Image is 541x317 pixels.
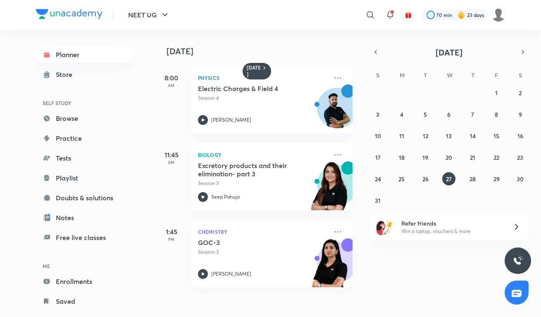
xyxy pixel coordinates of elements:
[155,150,188,160] h5: 11:45
[446,132,452,140] abbr: August 13, 2025
[419,151,432,164] button: August 19, 2025
[198,227,328,237] p: Chemistry
[442,108,455,121] button: August 6, 2025
[155,237,188,242] p: PM
[371,151,384,164] button: August 17, 2025
[490,129,503,142] button: August 15, 2025
[36,96,132,110] h6: SELF STUDY
[495,89,498,97] abbr: August 1, 2025
[471,71,474,79] abbr: Thursday
[198,94,328,102] p: Session 4
[470,175,476,183] abbr: August 28, 2025
[513,256,523,266] img: ttu
[211,270,251,278] p: [PERSON_NAME]
[442,129,455,142] button: August 13, 2025
[466,129,479,142] button: August 14, 2025
[470,132,476,140] abbr: August 14, 2025
[198,161,301,178] h5: Excretory products and their elimination- part 3
[490,172,503,185] button: August 29, 2025
[519,89,522,97] abbr: August 2, 2025
[36,209,132,226] a: Notes
[495,110,498,118] abbr: August 8, 2025
[198,73,328,83] p: Physics
[514,86,527,99] button: August 2, 2025
[436,47,462,58] span: [DATE]
[399,132,404,140] abbr: August 11, 2025
[211,116,251,124] p: [PERSON_NAME]
[56,70,77,79] div: Store
[470,154,475,161] abbr: August 21, 2025
[424,110,427,118] abbr: August 5, 2025
[377,219,393,235] img: referral
[211,193,240,201] p: Seep Pahuja
[395,172,408,185] button: August 25, 2025
[395,129,408,142] button: August 11, 2025
[36,150,132,166] a: Tests
[307,238,353,295] img: unacademy
[376,110,379,118] abbr: August 3, 2025
[422,175,429,183] abbr: August 26, 2025
[400,110,403,118] abbr: August 4, 2025
[419,172,432,185] button: August 26, 2025
[514,172,527,185] button: August 30, 2025
[442,151,455,164] button: August 20, 2025
[155,160,188,165] p: AM
[198,180,328,187] p: Session 3
[198,84,301,93] h5: Electric Charges & Field 4
[457,11,465,19] img: streak
[155,73,188,83] h5: 8:00
[36,190,132,206] a: Doubts & solutions
[381,46,517,58] button: [DATE]
[395,108,408,121] button: August 4, 2025
[491,8,505,22] img: Disha C
[490,108,503,121] button: August 8, 2025
[514,108,527,121] button: August 9, 2025
[493,132,499,140] abbr: August 15, 2025
[400,71,405,79] abbr: Monday
[375,197,381,204] abbr: August 31, 2025
[36,66,132,83] a: Store
[402,8,415,22] button: avatar
[198,248,328,256] p: Session 3
[155,83,188,88] p: AM
[36,130,132,146] a: Practice
[307,161,353,219] img: unacademy
[423,132,428,140] abbr: August 12, 2025
[395,151,408,164] button: August 18, 2025
[36,46,132,63] a: Planner
[490,151,503,164] button: August 22, 2025
[401,219,503,228] h6: Refer friends
[371,108,384,121] button: August 3, 2025
[36,110,132,127] a: Browse
[371,172,384,185] button: August 24, 2025
[167,46,361,56] h4: [DATE]
[371,194,384,207] button: August 31, 2025
[446,154,452,161] abbr: August 20, 2025
[517,132,523,140] abbr: August 16, 2025
[446,175,452,183] abbr: August 27, 2025
[514,151,527,164] button: August 23, 2025
[519,110,522,118] abbr: August 9, 2025
[401,228,503,235] p: Win a laptop, vouchers & more
[36,259,132,273] h6: ME
[247,65,261,78] h6: [DATE]
[36,273,132,290] a: Enrollments
[514,129,527,142] button: August 16, 2025
[447,110,450,118] abbr: August 6, 2025
[422,154,428,161] abbr: August 19, 2025
[36,9,102,19] img: Company Logo
[399,154,405,161] abbr: August 18, 2025
[419,108,432,121] button: August 5, 2025
[471,110,474,118] abbr: August 7, 2025
[493,154,499,161] abbr: August 22, 2025
[376,71,379,79] abbr: Sunday
[405,11,412,19] img: avatar
[36,170,132,186] a: Playlist
[36,9,102,21] a: Company Logo
[447,71,453,79] abbr: Wednesday
[490,86,503,99] button: August 1, 2025
[398,175,405,183] abbr: August 25, 2025
[198,238,301,247] h5: GOC-3
[493,175,500,183] abbr: August 29, 2025
[517,154,523,161] abbr: August 23, 2025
